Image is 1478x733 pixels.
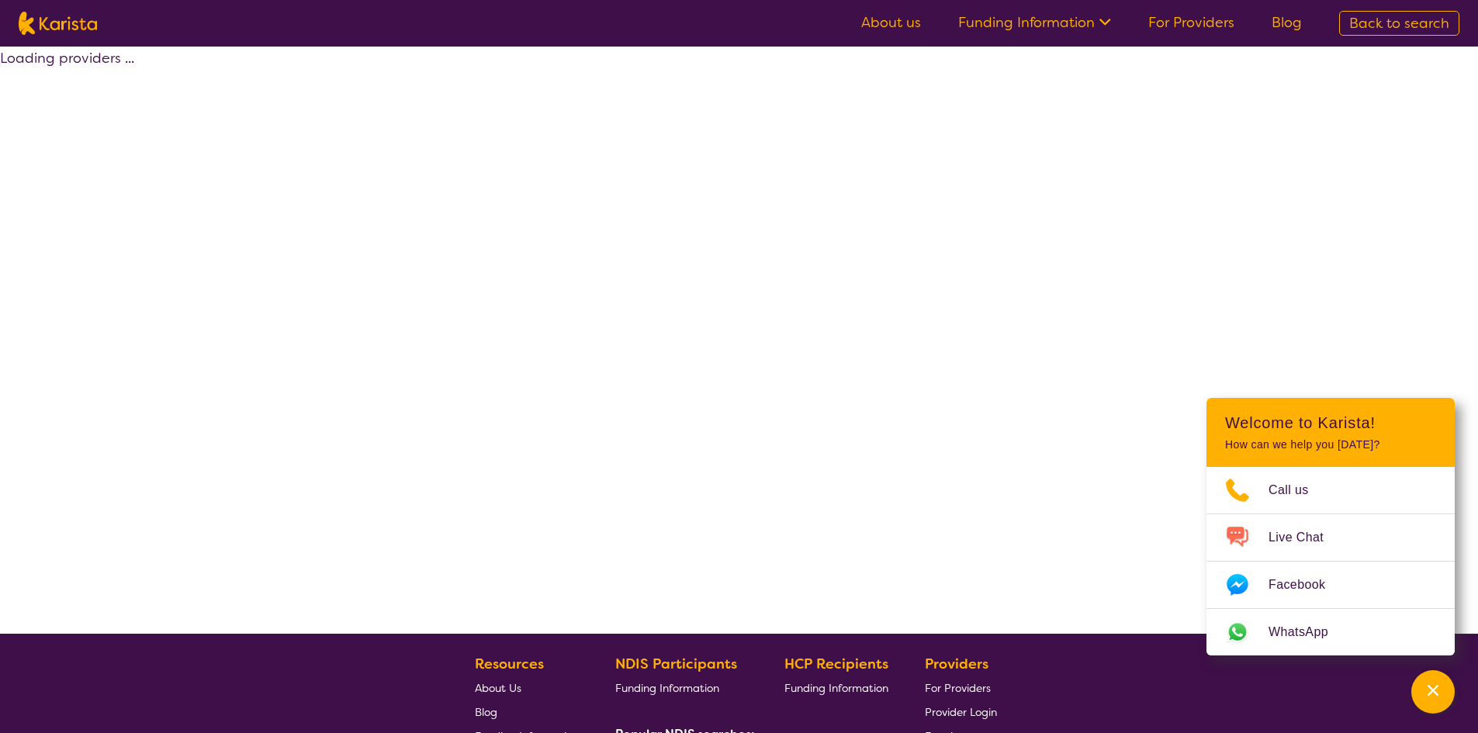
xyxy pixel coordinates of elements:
a: Back to search [1339,11,1459,36]
ul: Choose channel [1206,467,1455,655]
b: NDIS Participants [615,655,737,673]
span: WhatsApp [1269,621,1347,644]
span: Facebook [1269,573,1344,596]
span: Call us [1269,479,1327,502]
button: Channel Menu [1411,670,1455,714]
a: For Providers [1148,13,1234,32]
span: Funding Information [615,681,719,695]
div: Channel Menu [1206,398,1455,655]
span: Provider Login [925,705,997,719]
p: How can we help you [DATE]? [1225,438,1436,451]
b: HCP Recipients [784,655,888,673]
b: Providers [925,655,988,673]
img: Karista logo [19,12,97,35]
span: About Us [475,681,521,695]
b: Resources [475,655,544,673]
span: Funding Information [784,681,888,695]
a: Web link opens in a new tab. [1206,609,1455,655]
a: About Us [475,676,579,700]
a: Blog [475,700,579,724]
a: Funding Information [958,13,1111,32]
span: Blog [475,705,497,719]
span: Live Chat [1269,526,1342,549]
a: For Providers [925,676,997,700]
span: Back to search [1349,14,1449,33]
a: Blog [1272,13,1302,32]
span: For Providers [925,681,991,695]
a: Provider Login [925,700,997,724]
a: About us [861,13,921,32]
a: Funding Information [615,676,749,700]
a: Funding Information [784,676,888,700]
h2: Welcome to Karista! [1225,413,1436,432]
